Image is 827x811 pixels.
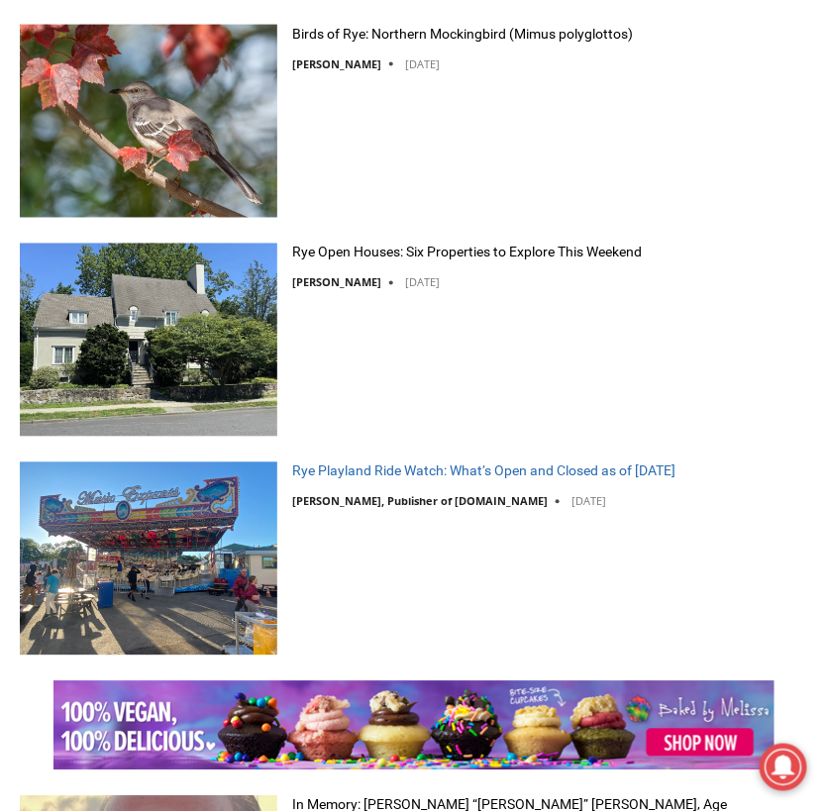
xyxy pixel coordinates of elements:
a: Rye Playland Ride Watch: What’s Open and Closed as of [DATE] [292,462,675,480]
time: [DATE] [405,275,440,290]
a: [PERSON_NAME] [292,275,381,290]
a: [PERSON_NAME] [292,56,381,71]
time: [DATE] [571,494,606,509]
a: Birds of Rye: Northern Mockingbird (Mimus polyglottos) [292,25,633,43]
time: [DATE] [405,56,440,71]
a: Open Tues. - Sun. [PHONE_NUMBER] [1,199,199,247]
img: Baked by Melissa [53,681,775,770]
span: Open Tues. - Sun. [PHONE_NUMBER] [6,204,194,279]
div: Located at [STREET_ADDRESS][PERSON_NAME] [204,124,291,237]
img: Rye Playland Ride Watch: What’s Open and Closed as of Thursday, August 7, 2025 [20,462,277,656]
a: Rye Open Houses: Six Properties to Explore This Weekend [292,244,642,261]
a: [PERSON_NAME], Publisher of [DOMAIN_NAME] [292,494,548,509]
img: Birds of Rye: Northern Mockingbird (Mimus polyglottos) [20,25,277,218]
img: Rye Open Houses: Six Properties to Explore This Weekend [20,244,277,437]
